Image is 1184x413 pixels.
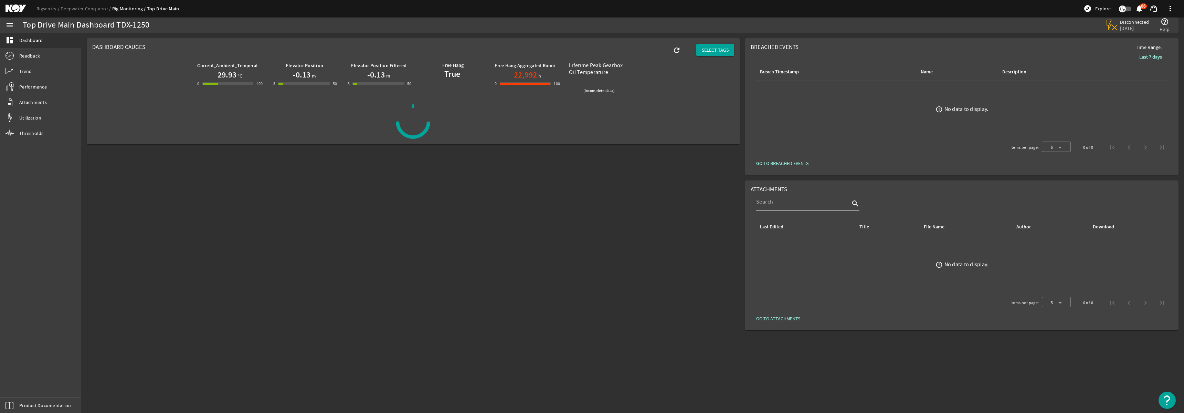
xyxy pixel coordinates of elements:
[444,69,460,80] b: True
[1011,144,1039,151] div: Items per page:
[923,223,1007,231] div: File Name
[1002,68,1026,76] div: Description
[935,106,943,113] mat-icon: error_outline
[1135,4,1143,13] mat-icon: notifications
[147,6,179,12] a: Top Drive Main
[1093,223,1114,231] div: Download
[407,80,412,87] div: 50
[112,6,147,12] a: Rig Monitoring
[921,68,933,76] div: Name
[920,68,993,76] div: Name
[19,99,47,106] span: Attachments
[495,80,497,87] div: 0
[751,157,814,169] button: GO TO BREACHED EVENTS
[1160,26,1170,33] span: Help
[36,6,61,12] a: Rigsentry
[553,80,560,87] div: 100
[19,83,47,90] span: Performance
[367,69,385,80] h1: -0.13
[19,68,32,75] span: Trend
[751,186,787,193] span: Attachments
[569,62,629,76] div: Lifetime Peak Gearbox Oil Temperature
[1135,5,1143,12] button: 86
[1150,4,1158,13] mat-icon: support_agent
[569,76,629,85] div: ---
[1011,299,1039,306] div: Items per page:
[1130,44,1167,51] span: Time Range:
[6,36,14,44] mat-icon: dashboard
[1083,4,1092,13] mat-icon: explore
[673,46,681,54] mat-icon: refresh
[310,72,316,79] span: m
[1120,19,1149,25] span: Disconnected
[702,47,729,53] span: SELECT TAGS
[851,199,859,208] i: search
[495,62,575,69] b: Free Hang Aggregated Running Hours
[1120,25,1149,31] span: [DATE]
[944,106,989,113] div: No data to display.
[333,80,337,87] div: 50
[924,223,944,231] div: File Name
[1016,223,1031,231] div: Author
[1081,3,1113,14] button: Explore
[197,62,265,69] b: Current_Ambient_Temperature
[293,69,310,80] h1: -0.13
[760,68,799,76] div: Breach Timestamp
[756,160,808,167] span: GO TO BREACHED EVENTS
[272,80,275,87] div: -5
[61,6,112,12] a: Deepwater Conqueror
[514,69,537,80] h1: 22,992
[751,312,806,325] button: GO TO ATTACHMENTS
[19,402,71,409] span: Product Documentation
[858,223,915,231] div: Title
[19,114,41,121] span: Utilization
[92,43,145,51] span: Dashboard Gauges
[1162,0,1178,17] button: more_vert
[696,44,734,56] button: SELECT TAGS
[1159,392,1176,409] button: Open Resource Center
[385,72,390,79] span: m
[759,68,911,76] div: Breach Timestamp
[286,62,323,69] b: Elevator Position
[236,72,243,79] span: °C
[1139,54,1162,60] b: Last 7 days
[537,72,541,79] span: h
[760,223,783,231] div: Last Edited
[19,52,40,59] span: Readback
[1015,223,1084,231] div: Author
[256,80,263,87] div: 100
[1161,18,1169,26] mat-icon: help_outline
[1083,144,1093,151] div: 0 of 0
[759,223,850,231] div: Last Edited
[19,37,43,44] span: Dashboard
[1083,299,1093,306] div: 0 of 0
[935,261,943,268] mat-icon: error_outline
[756,198,850,206] input: Search
[944,261,989,268] div: No data to display.
[859,223,869,231] div: Title
[197,80,199,87] div: 0
[19,130,44,137] span: Thresholds
[346,80,350,87] div: -5
[1001,68,1110,76] div: Description
[583,87,615,94] small: (Incomplete data)
[351,62,407,69] b: Elevator Position Filtered
[218,69,236,80] h1: 29.93
[751,43,799,51] span: Breached Events
[442,62,464,69] b: Free Hang
[1134,51,1167,63] button: Last 7 days
[756,315,800,322] span: GO TO ATTACHMENTS
[6,21,14,29] mat-icon: menu
[23,22,149,29] div: Top Drive Main Dashboard TDX-1250
[1095,5,1111,12] span: Explore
